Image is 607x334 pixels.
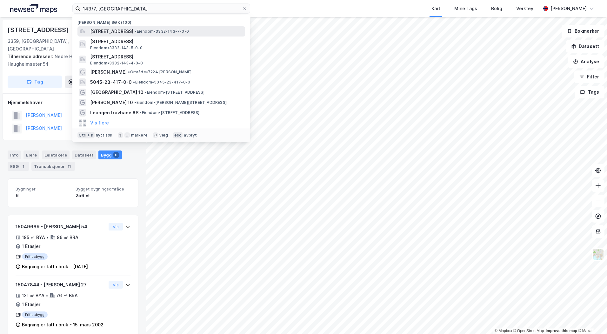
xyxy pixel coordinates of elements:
[546,329,577,333] a: Improve this map
[516,5,533,12] div: Verktøy
[22,292,44,299] div: 121 ㎡ BYA
[109,223,123,230] button: Vis
[133,80,135,84] span: •
[76,192,130,199] div: 256 ㎡
[42,150,70,159] div: Leietakere
[90,89,143,96] span: [GEOGRAPHIC_DATA] 10
[22,301,40,308] div: 1 Etasjer
[8,150,21,159] div: Info
[57,234,78,241] div: 86 ㎡ BRA
[135,29,189,34] span: Eiendom • 3332-143-7-0-0
[140,110,142,115] span: •
[98,150,122,159] div: Bygg
[574,70,604,83] button: Filter
[145,90,147,95] span: •
[90,109,138,117] span: Leangen travbane AS
[135,29,137,34] span: •
[16,281,106,289] div: 15047844 - [PERSON_NAME] 27
[16,192,70,199] div: 6
[568,55,604,68] button: Analyse
[173,132,183,138] div: esc
[184,133,197,138] div: avbryt
[76,186,130,192] span: Bygget bygningsområde
[90,78,132,86] span: 5045-23-417-0-0
[133,80,190,85] span: Eiendom • 5045-23-417-0-0
[128,70,191,75] span: Område • 7224 [PERSON_NAME]
[134,100,227,105] span: Eiendom • [PERSON_NAME][STREET_ADDRESS]
[495,329,512,333] a: Mapbox
[22,263,88,271] div: Bygning er tatt i bruk - [DATE]
[22,243,40,250] div: 1 Etasjer
[8,53,133,68] div: Nedre Haugheimseter 27, Nedre Haugheimseter 54
[90,68,127,76] span: [PERSON_NAME]
[513,329,544,333] a: OpenStreetMap
[8,37,106,53] div: 3359, [GEOGRAPHIC_DATA], [GEOGRAPHIC_DATA]
[90,28,133,35] span: [STREET_ADDRESS]
[145,90,204,95] span: Eiendom • [STREET_ADDRESS]
[8,25,70,35] div: [STREET_ADDRESS]
[72,15,250,26] div: [PERSON_NAME] søk (100)
[77,132,95,138] div: Ctrl + k
[575,304,607,334] iframe: Chat Widget
[22,321,103,329] div: Bygning er tatt i bruk - 15. mars 2002
[566,40,604,53] button: Datasett
[80,4,242,13] input: Søk på adresse, matrikkel, gårdeiere, leietakere eller personer
[575,86,604,98] button: Tags
[46,293,48,298] div: •
[159,133,168,138] div: velg
[31,162,75,171] div: Transaksjoner
[16,223,106,230] div: 15049669 - [PERSON_NAME] 54
[140,110,199,115] span: Eiendom • [STREET_ADDRESS]
[131,133,148,138] div: markere
[90,53,243,61] span: [STREET_ADDRESS]
[16,186,70,192] span: Bygninger
[23,150,39,159] div: Eiere
[128,70,130,74] span: •
[56,292,78,299] div: 76 ㎡ BRA
[72,150,96,159] div: Datasett
[10,4,57,13] img: logo.a4113a55bc3d86da70a041830d287a7e.svg
[575,304,607,334] div: Kontrollprogram for chat
[8,76,62,88] button: Tag
[90,45,142,50] span: Eiendom • 3332-143-5-0-0
[592,248,604,260] img: Z
[109,281,123,289] button: Vis
[454,5,477,12] div: Mine Tags
[90,119,109,127] button: Vis flere
[22,234,45,241] div: 185 ㎡ BYA
[113,152,119,158] div: 6
[134,100,136,105] span: •
[96,133,113,138] div: nytt søk
[562,25,604,37] button: Bokmerker
[90,38,243,45] span: [STREET_ADDRESS]
[66,163,72,170] div: 11
[8,162,29,171] div: ESG
[8,99,138,106] div: Hjemmelshaver
[8,54,55,59] span: Tilhørende adresser:
[46,235,49,240] div: •
[491,5,502,12] div: Bolig
[20,163,26,170] div: 1
[431,5,440,12] div: Kart
[90,61,143,66] span: Eiendom • 3332-143-4-0-0
[550,5,587,12] div: [PERSON_NAME]
[90,99,133,106] span: [PERSON_NAME] 10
